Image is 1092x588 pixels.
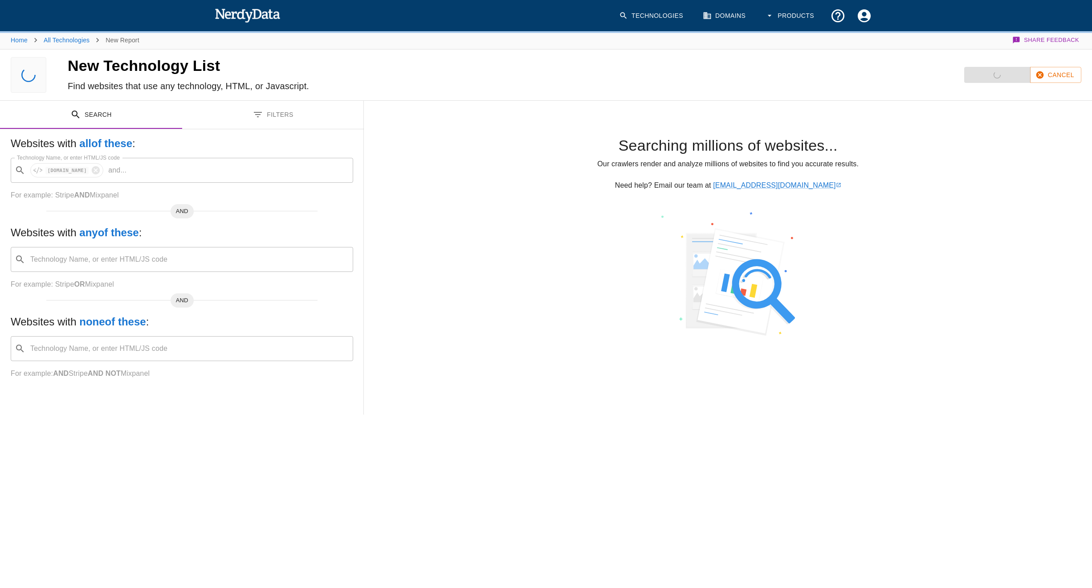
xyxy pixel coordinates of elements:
[760,3,821,29] button: Products
[68,57,571,75] h4: New Technology List
[17,154,120,161] label: Technology Name, or enter HTML/JS code
[378,136,1078,155] h4: Searching millions of websites...
[11,31,139,49] nav: breadcrumb
[11,279,353,290] p: For example: Stripe Mixpanel
[11,226,353,240] h5: Websites with :
[106,36,139,45] p: New Report
[53,370,69,377] b: AND
[44,37,90,44] a: All Technologies
[182,101,364,129] button: Filters
[11,37,28,44] a: Home
[11,190,353,201] p: For example: Stripe Mixpanel
[11,368,353,379] p: For example: Stripe Mixpanel
[697,3,753,29] a: Domains
[851,3,877,29] button: Account Settings
[378,159,1078,191] p: Our crawlers render and analyze millions of websites to find you accurate results. Need help? Ema...
[74,191,90,199] b: AND
[79,226,139,238] b: any of these
[215,6,280,24] img: NerdyData.com
[171,296,194,305] span: AND
[74,280,85,288] b: OR
[825,3,851,29] button: Support and Documentation
[713,181,841,189] a: [EMAIL_ADDRESS][DOMAIN_NAME]
[68,79,571,93] h6: Find websites that use any technology, HTML, or Javascript.
[105,165,130,176] p: and ...
[79,316,146,328] b: none of these
[1011,31,1081,49] button: Share Feedback
[88,370,121,377] b: AND NOT
[11,315,353,329] h5: Websites with :
[171,207,194,216] span: AND
[79,137,132,149] b: all of these
[614,3,690,29] a: Technologies
[11,136,353,151] h5: Websites with :
[1030,67,1081,83] button: Cancel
